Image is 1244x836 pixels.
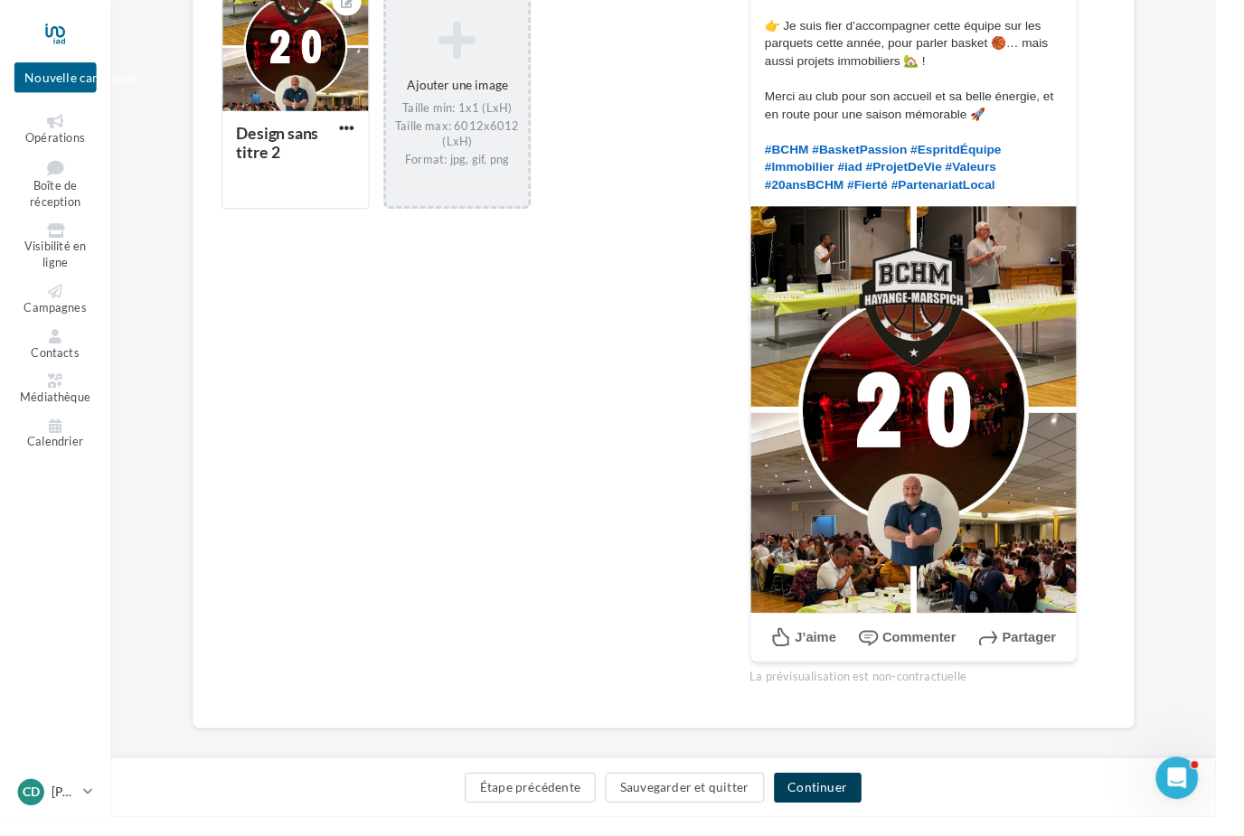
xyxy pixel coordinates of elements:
a: Calendrier [14,425,99,464]
span: #PartenariatLocal [912,182,1019,196]
span: Calendrier [28,445,85,459]
span: Commenter [903,644,978,660]
span: J’aime [814,644,856,660]
a: Cd [PERSON_NAME] [14,794,99,828]
span: Médiathèque [21,399,93,413]
a: Opérations [14,114,99,153]
span: #Immobilier [783,164,854,178]
span: #20ansBCHM [783,182,863,196]
div: La prévisualisation est non-contractuelle [768,678,1102,701]
button: Continuer [792,791,881,822]
button: Nouvelle campagne [14,64,99,95]
a: Campagnes [14,287,99,326]
p: [PERSON_NAME] [52,802,78,820]
span: Visibilité en ligne [24,245,88,277]
span: #ProjetDeVie [886,164,964,178]
a: Contacts [14,333,99,372]
span: #BCHM [783,146,828,160]
span: Boîte de réception [31,183,82,214]
span: Campagnes [24,307,89,322]
span: #iad [857,164,882,178]
span: #EspritdÉquipe [931,146,1024,160]
span: Opérations [26,134,87,148]
span: #Valeurs [967,164,1020,178]
button: Sauvegarder et quitter [619,791,782,822]
iframe: Intercom live chat [1183,775,1226,818]
span: Contacts [32,353,81,368]
a: Visibilité en ligne [14,225,99,280]
a: Médiathèque [14,379,99,418]
span: Cd [24,802,41,820]
span: #BasketPassion [831,146,928,160]
img: Design_sans_titre_2.png [768,211,1101,627]
span: #Fierté [867,182,909,196]
div: Design sans titre 2 [242,127,326,165]
button: Étape précédente [476,791,609,822]
span: Partager [1025,644,1080,660]
a: Boîte de réception [14,160,99,218]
